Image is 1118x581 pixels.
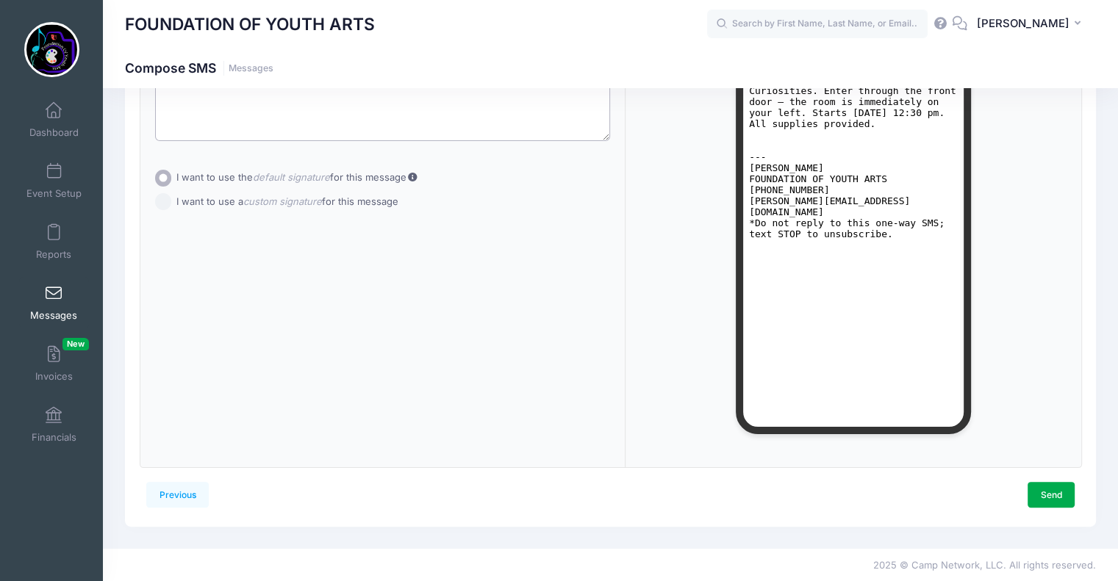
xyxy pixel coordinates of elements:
span: Financials [32,431,76,444]
span: New [62,338,89,350]
a: Reports [19,216,89,267]
a: Messages [229,63,273,74]
a: Previous [146,482,209,507]
i: custom signature [243,195,322,207]
label: I want to use the for this message [176,170,418,185]
span: Event Setup [26,187,82,200]
h1: FOUNDATION OF YOUTH ARTS [125,7,375,41]
label: I want to use a for this message [176,195,398,209]
a: Financials [19,399,89,450]
a: Messages [19,277,89,328]
span: Messages [30,309,77,322]
a: Event Setup [19,155,89,206]
pre: FOUNDATION OF YOUTH ARTS: Update: Youth Voices Workshop will meet in the Creative Room at Smudge ... [6,6,215,193]
i: default signature [253,171,330,183]
span: Reports [36,248,71,261]
span: Dashboard [29,126,79,139]
button: [PERSON_NAME] [967,7,1096,41]
span: Invoices [35,370,73,383]
a: InvoicesNew [19,338,89,389]
span: [PERSON_NAME] [977,15,1069,32]
a: Send [1028,482,1075,507]
span: 2025 © Camp Network, LLC. All rights reserved. [873,559,1096,571]
input: Search by First Name, Last Name, or Email... [707,10,928,39]
a: Dashboard [19,94,89,145]
img: FOUNDATION OF YOUTH ARTS [24,22,79,77]
h1: Compose SMS [125,60,273,76]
